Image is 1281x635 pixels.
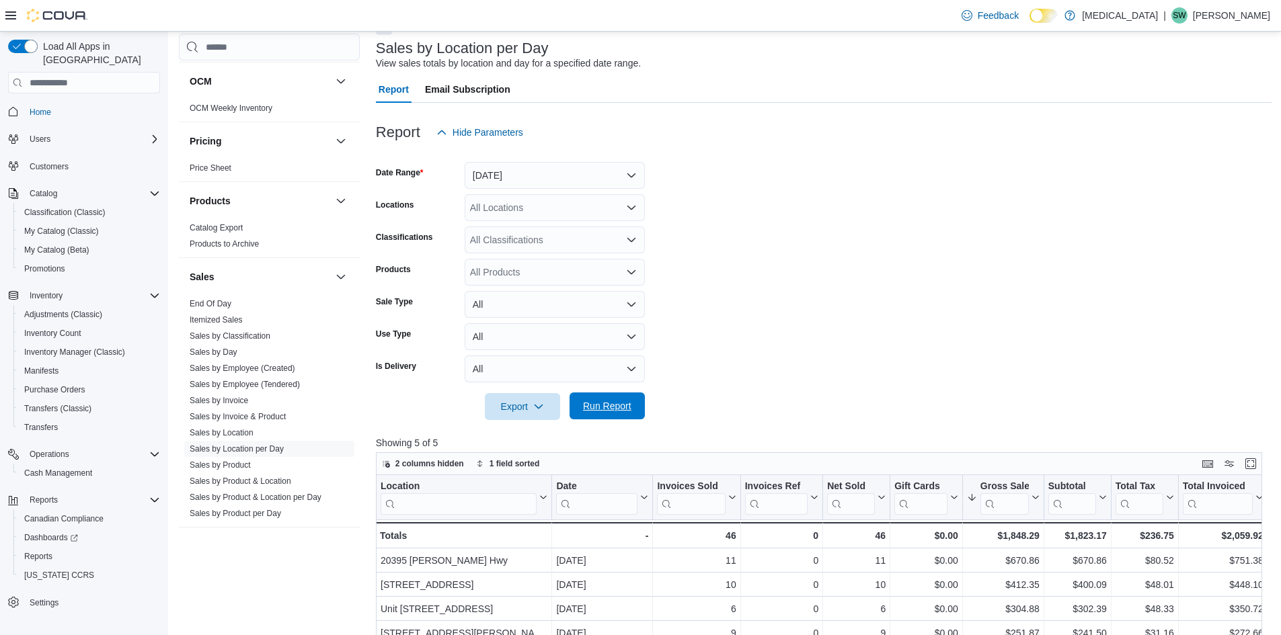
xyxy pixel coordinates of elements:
[1221,456,1237,472] button: Display options
[570,392,645,419] button: Run Report
[19,344,160,360] span: Inventory Manager (Classic)
[13,259,165,278] button: Promotions
[1116,601,1174,617] div: $48.33
[376,436,1272,450] p: Showing 5 of 5
[657,527,736,544] div: 46
[190,379,300,390] span: Sales by Employee (Tendered)
[19,204,160,220] span: Classification (Classic)
[13,343,165,362] button: Inventory Manager (Classic)
[190,331,270,341] span: Sales by Classification
[967,577,1040,593] div: $412.35
[24,288,68,304] button: Inventory
[626,202,637,213] button: Open list of options
[13,305,165,324] button: Adjustments (Classic)
[744,552,818,568] div: 0
[13,203,165,222] button: Classification (Classic)
[190,476,291,486] a: Sales by Product & Location
[894,552,958,568] div: $0.00
[24,328,81,339] span: Inventory Count
[24,403,91,414] span: Transfers (Classic)
[190,314,243,325] span: Itemized Sales
[24,366,59,376] span: Manifests
[13,418,165,437] button: Transfers
[967,480,1040,515] button: Gross Sales
[376,232,433,243] label: Classifications
[19,242,160,258] span: My Catalog (Beta)
[1048,552,1107,568] div: $670.86
[24,104,56,120] a: Home
[556,527,648,544] div: -
[19,325,160,341] span: Inventory Count
[333,73,349,89] button: OCM
[30,597,59,608] span: Settings
[24,158,160,175] span: Customers
[19,204,111,220] a: Classification (Classic)
[190,270,330,284] button: Sales
[24,446,160,462] span: Operations
[24,347,125,357] span: Inventory Manager (Classic)
[190,163,231,173] a: Price Sheet
[19,382,91,398] a: Purchase Orders
[190,347,237,357] span: Sales by Day
[24,594,160,611] span: Settings
[190,298,231,309] span: End Of Day
[381,480,547,515] button: Location
[19,530,160,546] span: Dashboards
[894,527,958,544] div: $0.00
[19,548,58,564] a: Reports
[30,107,51,118] span: Home
[19,511,160,527] span: Canadian Compliance
[19,419,160,435] span: Transfers
[30,290,63,301] span: Inventory
[453,126,523,139] span: Hide Parameters
[333,133,349,149] button: Pricing
[27,9,87,22] img: Cova
[3,101,165,121] button: Home
[376,56,641,71] div: View sales totals by location and day for a specified date range.
[190,364,295,373] a: Sales by Employee (Created)
[24,288,160,304] span: Inventory
[24,513,104,524] span: Canadian Compliance
[626,267,637,278] button: Open list of options
[13,464,165,482] button: Cash Management
[190,363,295,374] span: Sales by Employee (Created)
[1183,577,1264,593] div: $448.10
[894,480,958,515] button: Gift Cards
[19,223,160,239] span: My Catalog (Classic)
[490,458,540,469] span: 1 field sorted
[24,492,160,508] span: Reports
[24,131,56,147] button: Users
[24,446,75,462] button: Operations
[657,601,736,617] div: 6
[190,427,254,438] span: Sales by Location
[3,184,165,203] button: Catalog
[13,547,165,566] button: Reports
[19,306,160,323] span: Adjustments (Classic)
[827,480,875,515] div: Net Sold
[556,480,637,515] div: Date
[190,396,248,405] a: Sales by Invoice
[190,134,221,148] h3: Pricing
[431,119,529,146] button: Hide Parameters
[190,75,212,88] h3: OCM
[24,468,92,478] span: Cash Management
[465,323,645,350] button: All
[24,103,160,120] span: Home
[1048,601,1107,617] div: $302.39
[1183,552,1264,568] div: $751.38
[19,548,160,564] span: Reports
[827,577,886,593] div: 10
[376,124,420,140] h3: Report
[24,570,94,581] span: [US_STATE] CCRS
[1183,480,1253,515] div: Total Invoiced
[379,76,409,103] span: Report
[376,296,413,307] label: Sale Type
[13,222,165,241] button: My Catalog (Classic)
[1116,480,1163,515] div: Total Tax
[13,528,165,547] a: Dashboards
[1116,552,1174,568] div: $80.52
[827,480,875,493] div: Net Sold
[24,551,52,562] span: Reports
[381,480,537,515] div: Location
[556,577,648,593] div: [DATE]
